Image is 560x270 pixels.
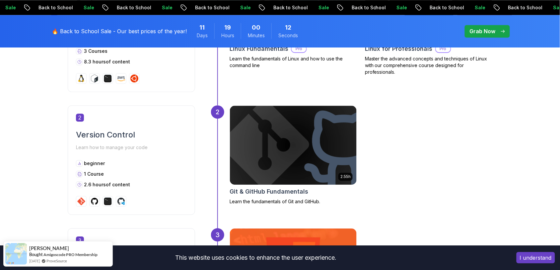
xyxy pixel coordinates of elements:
p: Back to School [111,4,156,11]
span: 3 [76,236,84,244]
p: Back to School [33,4,78,11]
p: 2.6 hours of content [84,181,130,188]
span: Minutes [248,32,265,39]
p: Master the advanced concepts and techniques of Linux with our comprehensive course designed for p... [365,55,492,75]
p: Learn the fundamentals of Linux and how to use the command line [230,55,357,69]
span: 1 Course [84,171,104,177]
p: Sale [156,4,177,11]
p: Learn how to manage your code [76,143,187,152]
span: 19 Hours [225,23,231,32]
span: 11 Days [200,23,205,32]
img: ubuntu logo [130,74,138,82]
span: Hours [221,32,234,39]
img: Git & GitHub Fundamentals card [230,106,357,185]
p: Sale [235,4,256,11]
img: github logo [91,197,99,205]
span: 0 Minutes [252,23,261,32]
span: Days [197,32,208,39]
p: Back to School [189,4,235,11]
h2: Git & GitHub Fundamentals [230,187,308,196]
p: 8.3 hours of content [84,58,130,65]
h2: Linux Fundamentals [230,44,288,53]
p: Sale [78,4,99,11]
p: Grab Now [470,27,496,35]
p: 2.55h [340,174,351,179]
p: 🔥 Back to School Sale - Our best prices of the year! [52,27,187,35]
img: bash logo [91,74,99,82]
button: Accept cookies [517,252,555,263]
a: Amigoscode PRO Membership [43,252,98,257]
img: git logo [77,197,85,205]
img: terminal logo [104,74,112,82]
div: 2 [211,105,224,119]
span: [DATE] [29,258,40,264]
img: codespaces logo [117,197,125,205]
p: beginner [84,160,105,167]
h2: Linux for Professionals [365,44,433,53]
img: provesource social proof notification image [5,243,27,265]
p: Back to School [424,4,469,11]
img: aws logo [117,74,125,82]
p: Pro [436,45,451,52]
p: Back to School [503,4,548,11]
p: Sale [469,4,491,11]
a: ProveSource [46,258,67,264]
a: Git & GitHub Fundamentals card2.55hGit & GitHub FundamentalsLearn the fundamentals of Git and Git... [230,105,357,205]
p: Back to School [346,4,391,11]
img: linux logo [77,74,85,82]
p: Learn the fundamentals of Git and GitHub. [230,198,357,205]
span: [PERSON_NAME] [29,245,69,251]
span: Seconds [278,32,298,39]
p: Back to School [268,4,313,11]
div: This website uses cookies to enhance the user experience. [5,250,507,265]
span: 12 Seconds [285,23,291,32]
img: terminal logo [104,197,112,205]
div: 3 [211,228,224,241]
span: 3 Courses [84,48,107,54]
span: Bought [29,252,43,257]
p: Sale [313,4,334,11]
h2: Version Control [76,130,187,140]
span: 2 [76,114,84,122]
p: Sale [391,4,412,11]
p: Pro [292,45,306,52]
